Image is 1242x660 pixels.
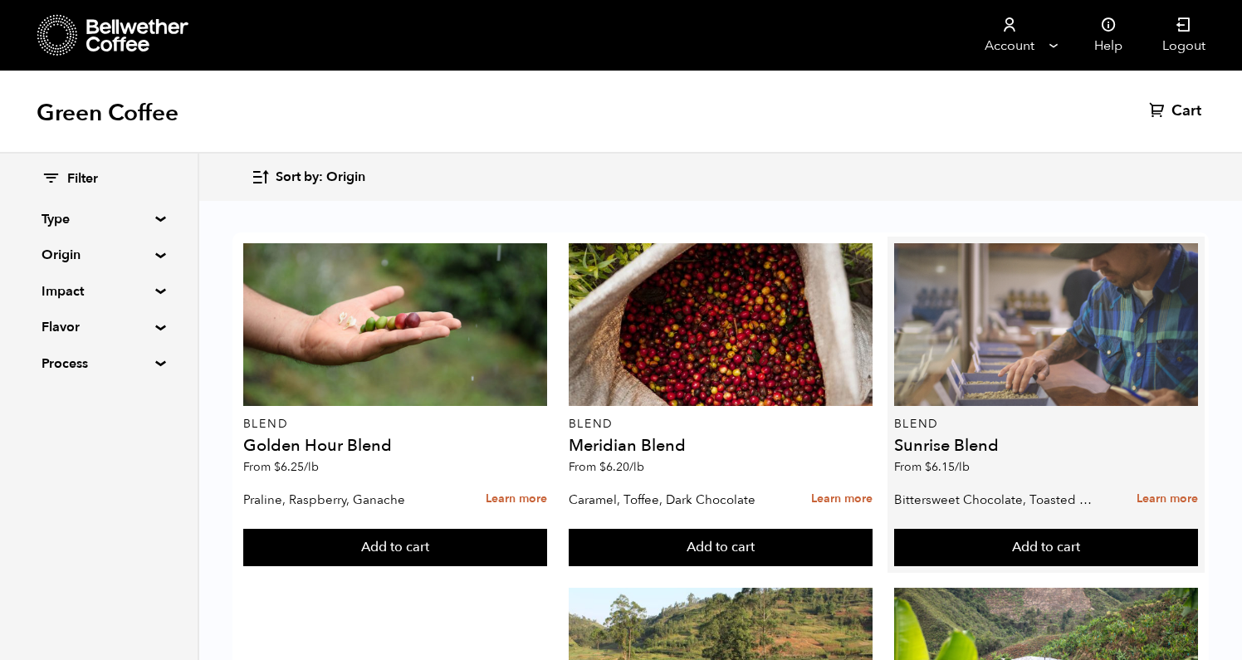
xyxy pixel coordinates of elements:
a: Learn more [1137,482,1198,517]
p: Bittersweet Chocolate, Toasted Marshmallow, Candied Orange, Praline [894,487,1101,512]
bdi: 6.25 [274,459,319,475]
bdi: 6.20 [599,459,644,475]
span: Filter [67,170,98,188]
button: Add to cart [243,529,548,567]
p: Praline, Raspberry, Ganache [243,487,450,512]
a: Learn more [486,482,547,517]
span: From [569,459,644,475]
span: /lb [304,459,319,475]
button: Add to cart [894,529,1199,567]
span: $ [925,459,931,475]
button: Add to cart [569,529,873,567]
h1: Green Coffee [37,98,178,128]
summary: Process [42,354,156,374]
span: /lb [955,459,970,475]
span: Cart [1171,101,1201,121]
span: Sort by: Origin [276,169,365,187]
a: Cart [1149,101,1205,121]
h4: Sunrise Blend [894,438,1199,454]
summary: Impact [42,281,156,301]
span: From [243,459,319,475]
summary: Type [42,209,156,229]
p: Blend [243,418,548,430]
span: $ [274,459,281,475]
span: $ [599,459,606,475]
h4: Meridian Blend [569,438,873,454]
button: Sort by: Origin [251,158,365,197]
p: Blend [569,418,873,430]
h4: Golden Hour Blend [243,438,548,454]
span: /lb [629,459,644,475]
p: Blend [894,418,1199,430]
p: Caramel, Toffee, Dark Chocolate [569,487,775,512]
summary: Flavor [42,317,156,337]
summary: Origin [42,245,156,265]
bdi: 6.15 [925,459,970,475]
span: From [894,459,970,475]
a: Learn more [811,482,873,517]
